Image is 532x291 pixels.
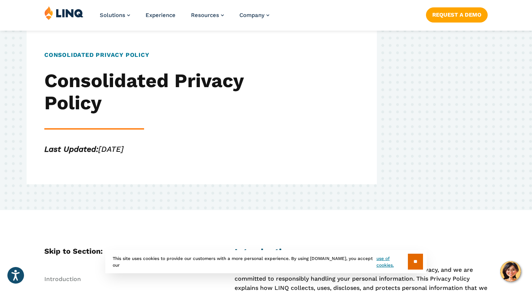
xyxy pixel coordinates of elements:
[235,246,488,259] h2: Introduction
[426,6,488,22] nav: Button Navigation
[191,12,224,18] a: Resources
[146,12,175,18] a: Experience
[44,51,249,59] h1: Consolidated Privacy Policy
[426,7,488,22] a: Request a Demo
[239,12,269,18] a: Company
[44,246,197,257] h5: Skip to Section:
[44,6,83,20] img: LINQ | K‑12 Software
[376,255,408,268] a: use of cookies.
[44,70,249,114] h2: Consolidated Privacy Policy
[100,12,125,18] span: Solutions
[191,12,219,18] span: Resources
[44,144,124,154] em: [DATE]
[44,144,98,154] strong: Last Updated:
[239,12,265,18] span: Company
[105,250,427,273] div: This site uses cookies to provide our customers with a more personal experience. By using [DOMAIN...
[500,261,521,282] button: Hello, have a question? Let’s chat.
[100,6,269,30] nav: Primary Navigation
[100,12,130,18] a: Solutions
